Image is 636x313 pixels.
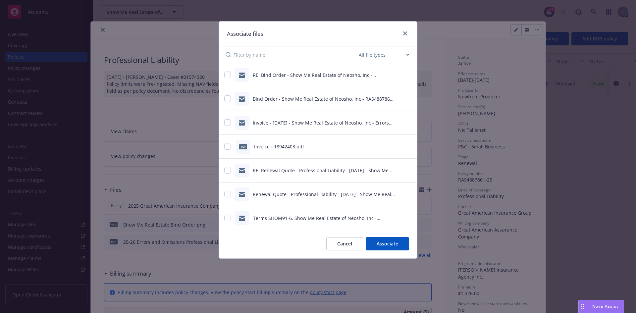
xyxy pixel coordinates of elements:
[395,215,400,222] button: download file
[253,191,395,204] span: Renewal Quote - Professional Liability - [DATE] - Show Me Real Estate of Neosho, Inc - Newfront I...
[592,303,618,309] span: Nova Assist
[326,237,363,250] button: Cancel
[406,191,412,198] button: preview file
[253,215,380,228] span: Terms SHOM91-6, Show Me Real Estate of Neosho, Inc - RAS4887861-24
[395,191,400,198] button: download file
[366,237,409,250] button: Associate
[578,300,624,313] button: Nova Assist
[579,300,587,313] div: Drag to move
[406,215,412,222] button: preview file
